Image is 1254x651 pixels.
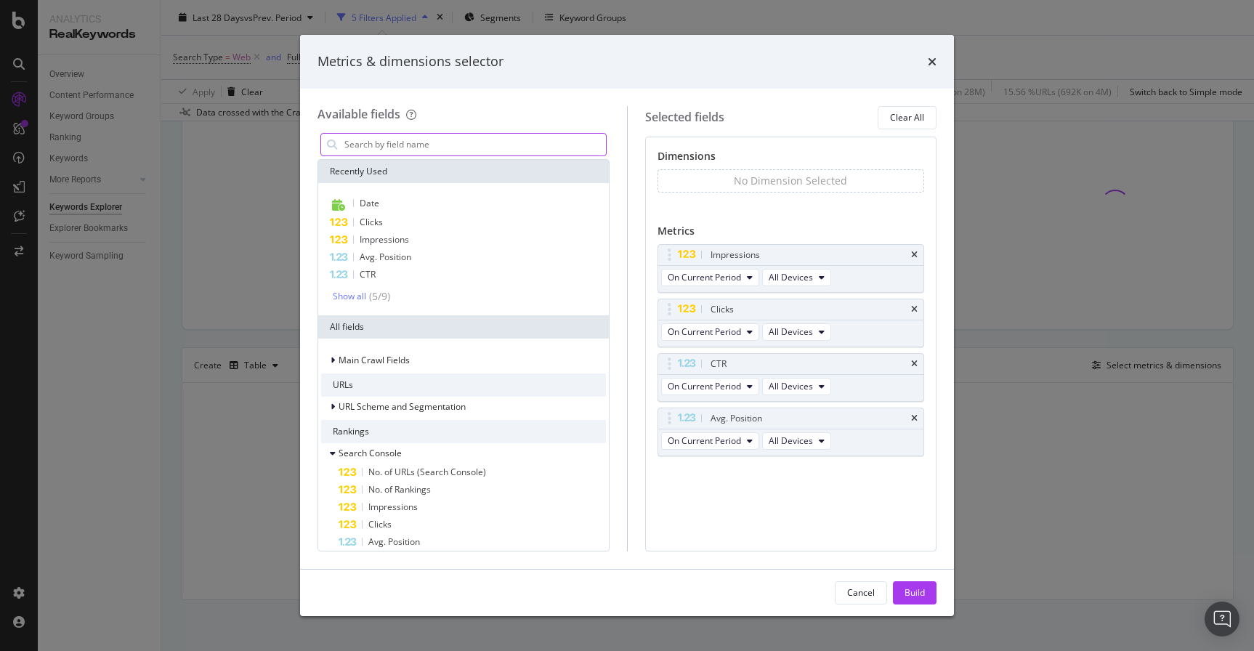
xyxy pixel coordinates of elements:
span: Clicks [368,518,392,530]
div: URLs [321,373,606,397]
div: modal [300,35,954,616]
span: Clicks [360,216,383,228]
span: All Devices [769,434,813,447]
div: Open Intercom Messenger [1205,602,1239,636]
button: On Current Period [661,269,759,286]
div: Metrics [658,224,925,244]
span: Main Crawl Fields [339,354,410,366]
div: Build [905,586,925,599]
div: ClickstimesOn Current PeriodAll Devices [658,299,925,347]
div: Available fields [317,106,400,122]
div: No Dimension Selected [734,174,847,188]
div: Show all [333,291,366,302]
button: All Devices [762,269,831,286]
input: Search by field name [343,134,606,155]
div: times [928,52,937,71]
div: ( 5 / 9 ) [366,289,390,304]
button: Build [893,581,937,604]
span: Impressions [368,501,418,513]
div: Cancel [847,586,875,599]
span: Date [360,197,379,209]
div: times [911,305,918,314]
span: On Current Period [668,325,741,338]
button: Clear All [878,106,937,129]
span: URL Scheme and Segmentation [339,400,466,413]
div: Dimensions [658,149,925,169]
div: Rankings [321,420,606,443]
span: On Current Period [668,434,741,447]
div: Clear All [890,111,924,124]
div: Metrics & dimensions selector [317,52,503,71]
button: Cancel [835,581,887,604]
span: All Devices [769,325,813,338]
div: times [911,360,918,368]
div: times [911,414,918,423]
span: No. of Rankings [368,483,431,496]
button: All Devices [762,323,831,341]
button: On Current Period [661,378,759,395]
span: No. of URLs (Search Console) [368,466,486,478]
button: On Current Period [661,323,759,341]
span: Impressions [360,233,409,246]
div: Clicks [711,302,734,317]
button: All Devices [762,432,831,450]
div: Avg. PositiontimesOn Current PeriodAll Devices [658,408,925,456]
span: Avg. Position [368,535,420,548]
div: CTR [711,357,727,371]
div: CTRtimesOn Current PeriodAll Devices [658,353,925,402]
span: On Current Period [668,271,741,283]
div: times [911,251,918,259]
div: Selected fields [645,109,724,126]
span: All Devices [769,271,813,283]
span: Avg. Position [360,251,411,263]
div: Impressions [711,248,760,262]
div: All fields [318,315,609,339]
button: All Devices [762,378,831,395]
span: All Devices [769,380,813,392]
span: Search Console [339,447,402,459]
div: Avg. Position [711,411,762,426]
span: On Current Period [668,380,741,392]
button: On Current Period [661,432,759,450]
span: CTR [360,268,376,280]
div: ImpressionstimesOn Current PeriodAll Devices [658,244,925,293]
div: Recently Used [318,160,609,183]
